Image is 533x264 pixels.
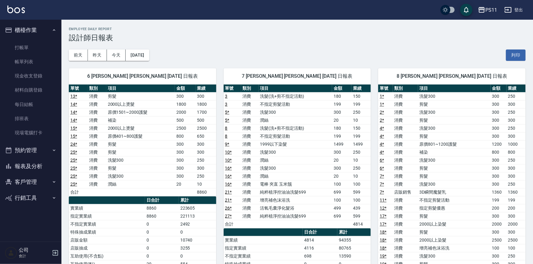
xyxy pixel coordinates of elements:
[491,100,507,108] td: 300
[241,172,259,180] td: 消費
[106,156,175,164] td: 洗髮300
[351,164,371,172] td: 250
[19,247,50,253] h5: 公司
[145,204,179,212] td: 8860
[241,108,259,116] td: 消費
[351,108,371,116] td: 250
[332,156,351,164] td: 20
[491,172,507,180] td: 300
[491,148,507,156] td: 800
[175,164,195,172] td: 300
[507,244,526,252] td: 100
[179,244,216,252] td: 3255
[69,220,145,228] td: 不指定實業績
[332,116,351,124] td: 20
[507,156,526,164] td: 250
[507,196,526,204] td: 199
[107,49,126,61] button: 今天
[386,73,518,79] span: 8 [PERSON_NAME] [PERSON_NAME] [DATE] 日報表
[507,124,526,132] td: 250
[351,116,371,124] td: 10
[88,156,106,164] td: 消費
[332,188,351,196] td: 699
[106,100,175,108] td: 2000以上燙髮
[259,164,332,172] td: 洗髮300
[88,124,106,132] td: 消費
[196,100,216,108] td: 1800
[332,196,351,204] td: 100
[491,140,507,148] td: 1200
[259,140,332,148] td: 1999以下染髮
[418,180,491,188] td: 洗髮300
[491,204,507,212] td: 200
[241,124,259,132] td: 消費
[259,108,332,116] td: 洗髮300
[224,220,241,228] td: 合計
[69,252,145,260] td: 互助使用(不含點)
[196,172,216,180] td: 250
[106,108,175,116] td: 原價1501~2000護髮
[506,49,526,61] button: 列印
[332,124,351,132] td: 180
[175,148,195,156] td: 300
[106,116,175,124] td: 補染
[351,212,371,220] td: 599
[179,220,216,228] td: 2492
[88,148,106,156] td: 消費
[393,156,418,164] td: 消費
[196,188,216,196] td: 8860
[69,236,145,244] td: 店販金額
[332,204,351,212] td: 499
[351,220,371,228] td: 4814
[337,228,371,236] th: 累計
[507,220,526,228] td: 2000
[418,132,491,140] td: 剪髮
[196,164,216,172] td: 300
[393,244,418,252] td: 消費
[2,112,59,126] a: 排班表
[491,116,507,124] td: 300
[175,132,195,140] td: 800
[88,108,106,116] td: 消費
[179,236,216,244] td: 10740
[196,148,216,156] td: 300
[332,164,351,172] td: 300
[106,92,175,100] td: 剪髮
[351,196,371,204] td: 100
[241,180,259,188] td: 消費
[491,108,507,116] td: 300
[259,85,332,93] th: 項目
[491,236,507,244] td: 2500
[485,6,497,14] div: PS11
[69,204,145,212] td: 實業績
[7,6,25,13] img: Logo
[418,156,491,164] td: 洗髮300
[393,132,418,140] td: 消費
[418,204,491,212] td: 指定剪髮優惠
[418,124,491,132] td: 洗髮300
[175,156,195,164] td: 300
[69,49,88,61] button: 前天
[418,252,491,260] td: 洗髮300
[491,124,507,132] td: 300
[241,196,259,204] td: 消費
[393,85,418,93] th: 類別
[106,148,175,156] td: 剪髮
[175,180,195,188] td: 20
[507,164,526,172] td: 300
[332,140,351,148] td: 1499
[351,85,371,93] th: 業績
[418,148,491,156] td: 補染
[332,172,351,180] td: 20
[332,180,351,188] td: 100
[418,244,491,252] td: 增亮補色沫浴洗
[476,4,500,16] button: PS11
[418,172,491,180] td: 剪髮
[2,126,59,140] a: 現場電腦打卡
[393,204,418,212] td: 消費
[259,188,332,196] td: 純粹植淨控油油洗髮699
[145,220,179,228] td: 0
[393,196,418,204] td: 消費
[225,126,228,131] a: 8
[179,196,216,204] th: 累計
